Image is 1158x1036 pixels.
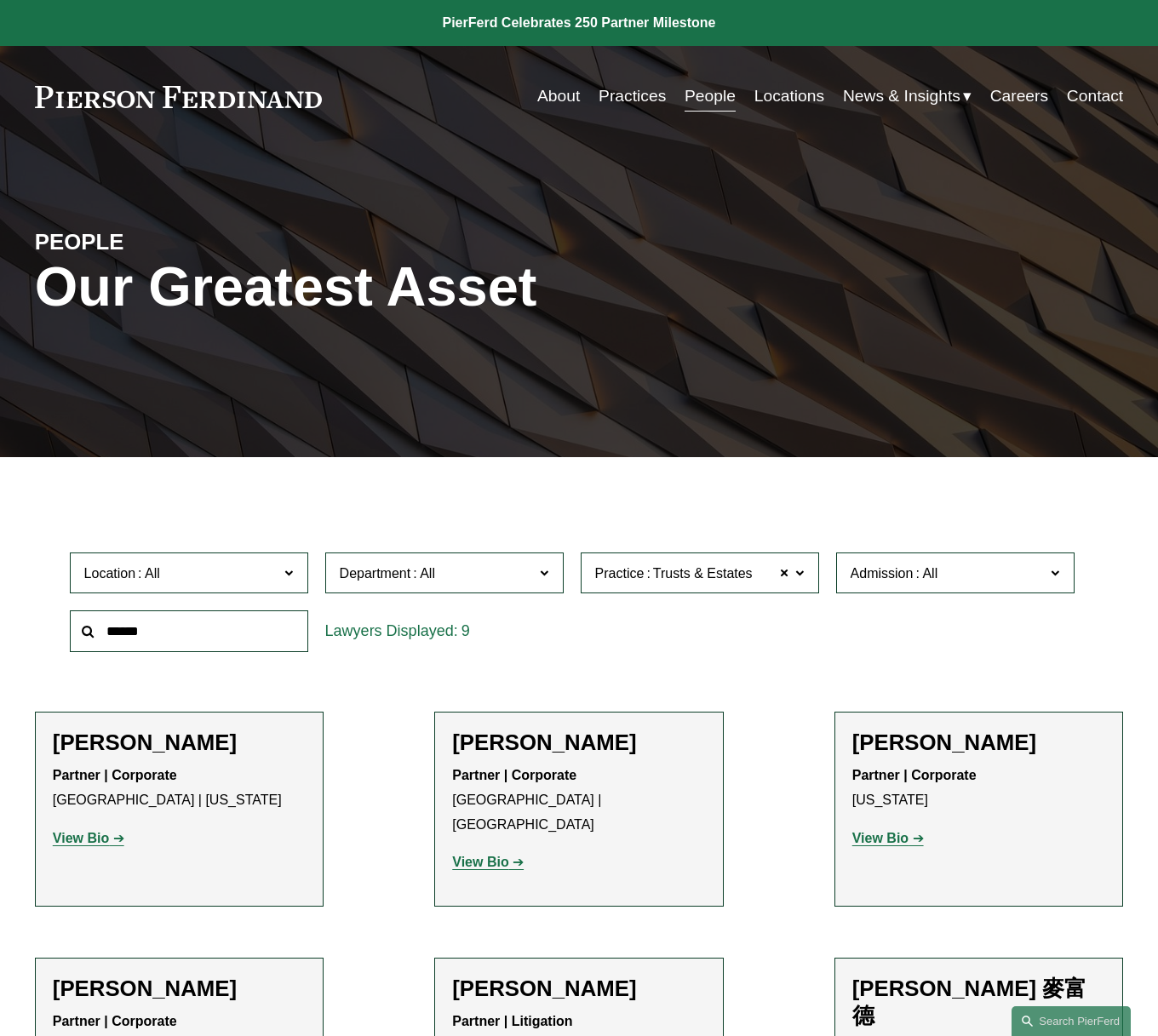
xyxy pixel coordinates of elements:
a: Practices [599,80,666,113]
h2: [PERSON_NAME] [53,730,306,756]
span: Trusts & Estates [653,563,753,585]
span: News & Insights [843,82,960,112]
a: View Bio [452,855,524,869]
strong: View Bio [452,855,508,869]
h4: PEOPLE [35,228,307,256]
h2: [PERSON_NAME] [452,730,705,756]
a: Locations [754,80,824,113]
a: Careers [990,80,1048,113]
span: Practice [595,566,645,581]
p: [US_STATE] [852,764,1105,813]
span: Location [84,566,136,581]
strong: Partner | Corporate [852,768,977,782]
a: About [537,80,580,113]
a: folder dropdown [843,80,972,113]
a: Contact [1067,80,1123,113]
strong: Partner | Corporate [452,768,576,782]
strong: View Bio [852,831,909,845]
a: View Bio [53,831,124,845]
a: View Bio [852,831,924,845]
h2: [PERSON_NAME] [53,976,306,1002]
span: Admission [851,566,914,581]
a: Search this site [1012,1006,1131,1036]
strong: Partner | Corporate [53,768,177,782]
span: 9 [461,622,470,639]
h2: [PERSON_NAME] [452,976,705,1002]
h1: Our Greatest Asset [35,255,760,318]
span: Department [340,566,411,581]
p: [GEOGRAPHIC_DATA] | [GEOGRAPHIC_DATA] [452,764,705,837]
p: [GEOGRAPHIC_DATA] | [US_STATE] [53,764,306,813]
a: People [685,80,736,113]
strong: Partner | Litigation [452,1014,572,1028]
h2: [PERSON_NAME] [852,730,1105,756]
strong: View Bio [53,831,109,845]
h2: [PERSON_NAME] 麥富德 [852,976,1105,1029]
strong: Partner | Corporate [53,1014,177,1028]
